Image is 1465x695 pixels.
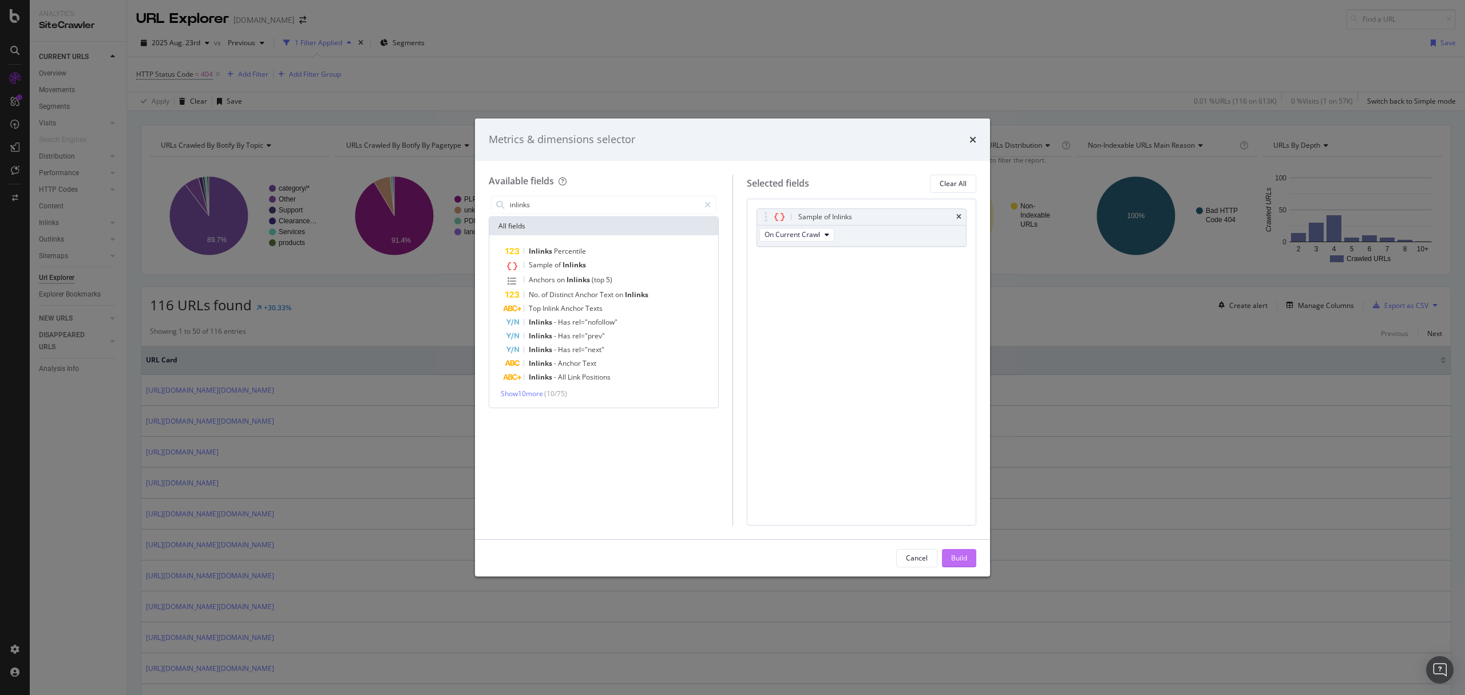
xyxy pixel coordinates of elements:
[582,372,611,382] span: Positions
[896,549,937,567] button: Cancel
[541,290,549,299] span: of
[554,317,558,327] span: -
[529,260,555,270] span: Sample
[592,275,606,285] span: (top
[585,303,603,313] span: Texts
[765,230,820,239] span: On Current Crawl
[625,290,648,299] span: Inlinks
[568,372,582,382] span: Link
[501,389,543,398] span: Show 10 more
[1426,656,1454,684] div: Open Intercom Messenger
[757,208,967,247] div: Sample of InlinkstimesOn Current Crawl
[942,549,976,567] button: Build
[529,317,554,327] span: Inlinks
[558,372,568,382] span: All
[554,345,558,354] span: -
[558,358,583,368] span: Anchor
[529,275,557,285] span: Anchors
[475,119,990,576] div: modal
[572,345,604,354] span: rel="next"
[930,175,976,193] button: Clear All
[549,290,575,299] span: Distinct
[606,275,612,285] span: 5)
[544,389,567,398] span: ( 10 / 75 )
[558,317,572,327] span: Has
[529,345,554,354] span: Inlinks
[555,260,563,270] span: of
[563,260,586,270] span: Inlinks
[906,553,928,563] div: Cancel
[558,331,572,341] span: Has
[558,345,572,354] span: Has
[561,303,585,313] span: Anchor
[747,177,809,190] div: Selected fields
[759,228,834,242] button: On Current Crawl
[956,214,961,220] div: times
[940,179,967,188] div: Clear All
[529,303,543,313] span: Top
[509,196,699,214] input: Search by field name
[951,553,967,563] div: Build
[529,246,554,256] span: Inlinks
[554,372,558,382] span: -
[529,372,554,382] span: Inlinks
[575,290,600,299] span: Anchor
[489,175,554,187] div: Available fields
[600,290,615,299] span: Text
[529,331,554,341] span: Inlinks
[554,246,586,256] span: Percentile
[583,358,596,368] span: Text
[615,290,625,299] span: on
[798,211,852,223] div: Sample of Inlinks
[554,358,558,368] span: -
[572,317,617,327] span: rel="nofollow"
[572,331,605,341] span: rel="prev"
[529,290,541,299] span: No.
[557,275,567,285] span: on
[529,358,554,368] span: Inlinks
[567,275,592,285] span: Inlinks
[489,132,635,147] div: Metrics & dimensions selector
[969,132,976,147] div: times
[543,303,561,313] span: Inlink
[489,217,718,235] div: All fields
[554,331,558,341] span: -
